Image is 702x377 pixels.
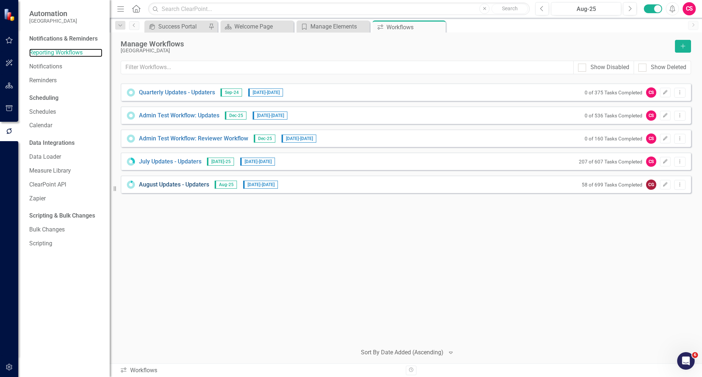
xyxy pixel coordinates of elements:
a: Welcome Page [222,22,292,31]
div: Success Portal [158,22,207,31]
a: Measure Library [29,167,102,175]
iframe: Intercom live chat [677,352,695,370]
span: [DATE] - [DATE] [253,112,287,120]
button: Aug-25 [551,2,621,15]
div: Scheduling [29,94,58,102]
a: Schedules [29,108,102,116]
a: Zapier [29,195,102,203]
a: Reminders [29,76,102,85]
span: Dec-25 [225,112,246,120]
small: 0 of 160 Tasks Completed [585,136,642,142]
small: 207 of 607 Tasks Completed [579,159,642,165]
span: Aug-25 [215,181,237,189]
small: 0 of 536 Tasks Completed [585,113,642,118]
div: CG [646,180,656,190]
a: Calendar [29,121,102,130]
a: Bulk Changes [29,226,102,234]
button: Search [491,4,528,14]
a: July Updates - Updaters [139,158,201,166]
a: Success Portal [146,22,207,31]
div: Manage Elements [310,22,368,31]
div: Workflows [120,366,400,375]
div: Scripting & Bulk Changes [29,212,95,220]
input: Filter Workflows... [121,61,574,74]
small: 0 of 375 Tasks Completed [585,90,642,95]
a: August Updates - Updaters [139,181,209,189]
a: Data Loader [29,153,102,161]
span: Automation [29,9,77,18]
div: [GEOGRAPHIC_DATA] [121,48,671,53]
div: Workflows [386,23,444,32]
span: 6 [692,352,698,358]
a: Admin Test Workflow: Reviewer Workflow [139,135,248,143]
div: Welcome Page [234,22,292,31]
a: Notifications [29,63,102,71]
div: Notifications & Reminders [29,35,98,43]
span: [DATE] - [DATE] [243,181,278,189]
a: ClearPoint API [29,181,102,189]
div: Show Disabled [590,63,629,72]
div: Data Integrations [29,139,75,147]
span: [DATE] - [DATE] [240,158,275,166]
div: Aug-25 [554,5,619,14]
span: Sep-24 [220,88,242,97]
span: Search [502,5,518,11]
a: Manage Elements [298,22,368,31]
a: Admin Test Workflow: Updates [139,112,219,120]
input: Search ClearPoint... [148,3,530,15]
a: Scripting [29,240,102,248]
div: CS [646,110,656,121]
div: CS [646,133,656,144]
span: Dec-25 [254,135,275,143]
span: [DATE] - [DATE] [248,88,283,97]
a: Quarterly Updates - Updaters [139,88,215,97]
a: Reporting Workflows [29,49,102,57]
span: [DATE] - [DATE] [282,135,316,143]
div: Show Deleted [651,63,686,72]
button: CS [683,2,696,15]
small: 58 of 699 Tasks Completed [582,182,642,188]
img: ClearPoint Strategy [4,8,16,21]
small: [GEOGRAPHIC_DATA] [29,18,77,24]
span: [DATE]-25 [207,158,234,166]
div: CS [646,87,656,98]
div: CS [646,157,656,167]
div: Manage Workflows [121,40,671,48]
